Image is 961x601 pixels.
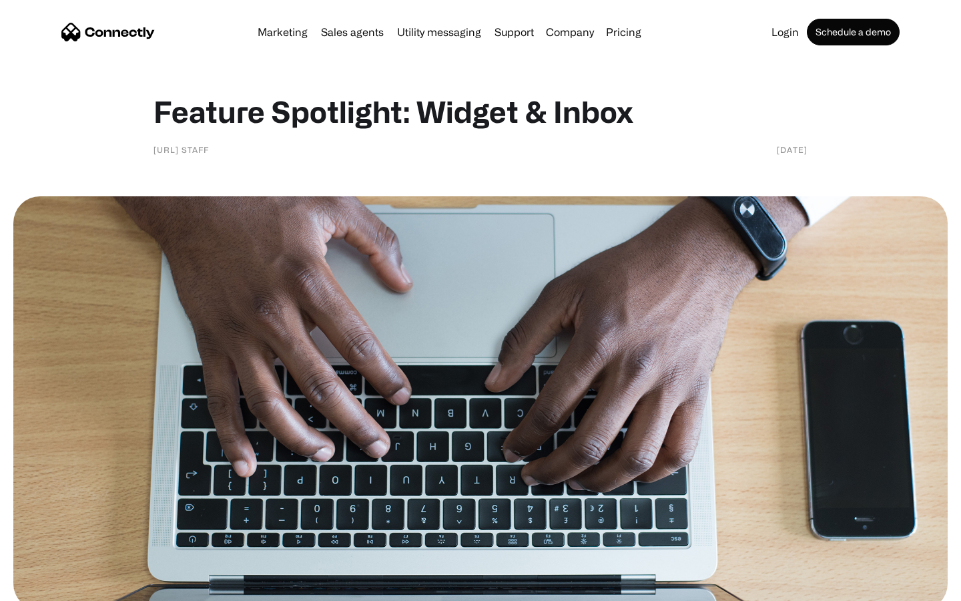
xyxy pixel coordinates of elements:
a: Sales agents [316,27,389,37]
a: Marketing [252,27,313,37]
div: Company [546,23,594,41]
a: Login [766,27,804,37]
aside: Language selected: English [13,578,80,596]
a: Schedule a demo [807,19,900,45]
a: Support [489,27,539,37]
a: Pricing [601,27,647,37]
h1: Feature Spotlight: Widget & Inbox [153,93,808,130]
div: [URL] staff [153,143,209,156]
div: [DATE] [777,143,808,156]
ul: Language list [27,578,80,596]
a: Utility messaging [392,27,487,37]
